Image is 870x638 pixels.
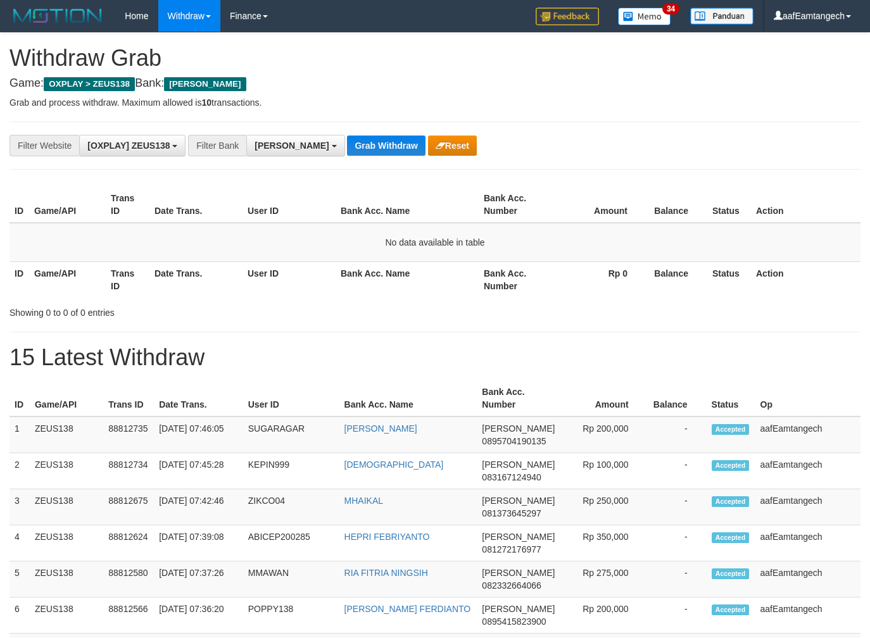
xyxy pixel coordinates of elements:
span: Accepted [712,424,750,435]
td: KEPIN999 [243,453,339,489]
td: [DATE] 07:36:20 [154,597,243,634]
td: SUGARAGAR [243,416,339,453]
div: Showing 0 to 0 of 0 entries [9,301,353,319]
td: 4 [9,525,30,561]
th: Trans ID [106,187,149,223]
th: Action [751,261,861,297]
td: aafEamtangech [755,489,861,525]
th: Rp 0 [555,261,646,297]
a: [PERSON_NAME] FERDIANTO [344,604,471,614]
span: [PERSON_NAME] [255,141,329,151]
td: [DATE] 07:39:08 [154,525,243,561]
th: Balance [646,187,707,223]
span: Accepted [712,532,750,543]
img: Feedback.jpg [536,8,599,25]
th: Bank Acc. Number [477,380,560,416]
span: OXPLAY > ZEUS138 [44,77,135,91]
button: Grab Withdraw [347,135,425,156]
th: Amount [560,380,648,416]
img: Button%20Memo.svg [618,8,671,25]
td: ZEUS138 [30,416,103,453]
td: 88812735 [103,416,154,453]
span: [PERSON_NAME] [482,532,555,542]
td: - [648,525,707,561]
h1: Withdraw Grab [9,46,861,71]
td: Rp 350,000 [560,525,648,561]
a: MHAIKAL [344,496,383,506]
td: - [648,597,707,634]
td: [DATE] 07:37:26 [154,561,243,597]
p: Grab and process withdraw. Maximum allowed is transactions. [9,96,861,109]
span: [PERSON_NAME] [164,77,246,91]
th: Game/API [29,187,106,223]
span: Copy 083167124940 to clipboard [482,472,541,482]
td: Rp 250,000 [560,489,648,525]
th: Bank Acc. Number [479,187,555,223]
td: ABICEP200285 [243,525,339,561]
th: Amount [555,187,646,223]
button: [OXPLAY] ZEUS138 [79,135,186,156]
span: Accepted [712,568,750,579]
span: [PERSON_NAME] [482,496,555,506]
th: Status [707,187,751,223]
span: [PERSON_NAME] [482,423,555,434]
span: Copy 081373645297 to clipboard [482,508,541,518]
td: ZEUS138 [30,561,103,597]
td: aafEamtangech [755,597,861,634]
div: Filter Website [9,135,79,156]
td: aafEamtangech [755,525,861,561]
td: 3 [9,489,30,525]
td: Rp 275,000 [560,561,648,597]
th: Balance [646,261,707,297]
td: ZEUS138 [30,525,103,561]
h1: 15 Latest Withdraw [9,345,861,370]
span: [PERSON_NAME] [482,604,555,614]
th: Date Trans. [149,187,243,223]
td: aafEamtangech [755,561,861,597]
td: 88812580 [103,561,154,597]
td: ZEUS138 [30,453,103,489]
th: Game/API [30,380,103,416]
td: Rp 200,000 [560,416,648,453]
img: MOTION_logo.png [9,6,106,25]
a: HEPRI FEBRIYANTO [344,532,430,542]
td: 88812675 [103,489,154,525]
th: ID [9,187,29,223]
td: [DATE] 07:42:46 [154,489,243,525]
th: Action [751,187,861,223]
th: Date Trans. [149,261,243,297]
h4: Game: Bank: [9,77,861,90]
th: Game/API [29,261,106,297]
th: Bank Acc. Name [339,380,477,416]
td: [DATE] 07:45:28 [154,453,243,489]
th: ID [9,261,29,297]
th: Balance [648,380,707,416]
td: Rp 100,000 [560,453,648,489]
td: 5 [9,561,30,597]
span: [PERSON_NAME] [482,460,555,470]
td: ZEUS138 [30,597,103,634]
th: Bank Acc. Name [336,261,479,297]
strong: 10 [201,97,211,108]
th: Trans ID [103,380,154,416]
td: aafEamtangech [755,416,861,453]
img: panduan.png [690,8,753,25]
th: User ID [243,261,336,297]
a: [PERSON_NAME] [344,423,417,434]
th: Op [755,380,861,416]
td: 88812624 [103,525,154,561]
td: - [648,489,707,525]
th: ID [9,380,30,416]
th: Bank Acc. Name [336,187,479,223]
td: MMAWAN [243,561,339,597]
td: Rp 200,000 [560,597,648,634]
span: [PERSON_NAME] [482,568,555,578]
th: Status [707,261,751,297]
th: User ID [243,380,339,416]
span: 34 [662,3,679,15]
span: Accepted [712,604,750,615]
span: Accepted [712,460,750,471]
th: Status [707,380,755,416]
td: - [648,416,707,453]
span: [OXPLAY] ZEUS138 [87,141,170,151]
